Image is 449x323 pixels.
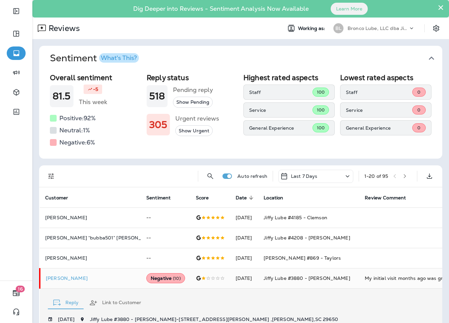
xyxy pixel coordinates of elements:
[7,286,26,300] button: 16
[364,173,388,179] div: 1 - 20 of 95
[346,90,412,95] p: Staff
[90,316,338,322] span: Jiffy Lube #3880 - [PERSON_NAME] - [STREET_ADDRESS][PERSON_NAME] , [PERSON_NAME] , SC 29650
[438,2,444,13] button: Close
[44,46,448,71] button: SentimentWhat's This?
[196,195,218,201] span: Score
[93,86,98,93] p: -5
[264,195,283,201] span: Location
[291,173,318,179] p: Last 7 Days
[141,248,190,268] td: --
[79,97,107,107] h5: This week
[237,173,267,179] p: Auto refresh
[333,23,343,33] div: BL
[46,276,136,281] p: [PERSON_NAME]
[7,4,26,18] button: Expand Sidebar
[45,195,77,201] span: Customer
[340,73,431,82] h2: Lowest rated aspects
[44,169,58,183] button: Filters
[59,137,95,148] h5: Negative: 6 %
[16,286,25,292] span: 16
[149,119,167,130] h1: 305
[48,291,84,315] button: Reply
[264,275,350,281] span: Jiffy Lube #3880 - [PERSON_NAME]
[236,195,256,201] span: Date
[249,107,312,113] p: Service
[146,195,171,201] span: Sentiment
[331,3,368,15] button: Learn More
[141,228,190,248] td: --
[84,291,147,315] button: Link to Customer
[236,195,247,201] span: Date
[196,195,209,201] span: Score
[146,195,179,201] span: Sentiment
[45,255,136,261] p: [PERSON_NAME]
[173,85,213,95] h5: Pending reply
[147,73,238,82] h2: Reply status
[230,268,259,288] td: [DATE]
[230,228,259,248] td: [DATE]
[101,55,137,61] div: What's This?
[264,195,292,201] span: Location
[346,107,412,113] p: Service
[264,215,327,221] span: Jiffy Lube #4185 - Clemson
[430,22,442,34] button: Settings
[243,73,335,82] h2: Highest rated aspects
[264,235,350,241] span: Jiffy Lube #4208 - [PERSON_NAME]
[39,71,442,159] div: SentimentWhat's This?
[346,125,412,131] p: General Experience
[149,91,165,102] h1: 518
[317,107,325,113] span: 100
[417,125,420,131] span: 0
[417,107,420,113] span: 0
[175,113,219,124] h5: Urgent reviews
[53,91,71,102] h1: 81.5
[175,125,213,136] button: Show Urgent
[173,276,181,281] span: ( 10 )
[423,169,436,183] button: Export as CSV
[46,276,136,281] div: Click to view Customer Drawer
[317,89,325,95] span: 100
[46,23,80,33] p: Reviews
[204,169,217,183] button: Search Reviews
[141,207,190,228] td: --
[58,317,74,322] p: [DATE]
[45,235,136,240] p: [PERSON_NAME] “bubba501” [PERSON_NAME]
[59,125,90,136] h5: Neutral: 1 %
[45,195,68,201] span: Customer
[417,89,420,95] span: 0
[50,53,139,64] h1: Sentiment
[146,273,185,283] div: Negative
[50,73,141,82] h2: Overall sentiment
[45,215,136,220] p: [PERSON_NAME]
[348,26,408,31] p: Bronco Lube, LLC dba Jiffy Lube
[249,125,312,131] p: General Experience
[230,207,259,228] td: [DATE]
[173,97,213,108] button: Show Pending
[59,113,96,124] h5: Positive: 92 %
[317,125,325,131] span: 100
[365,195,415,201] span: Review Comment
[230,248,259,268] td: [DATE]
[249,90,312,95] p: Staff
[264,255,341,261] span: [PERSON_NAME] #869 - Taylors
[365,195,406,201] span: Review Comment
[298,26,327,31] span: Working as:
[114,8,328,10] p: Dig Deeper into Reviews - Sentiment Analysis Now Available
[99,53,139,63] button: What's This?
